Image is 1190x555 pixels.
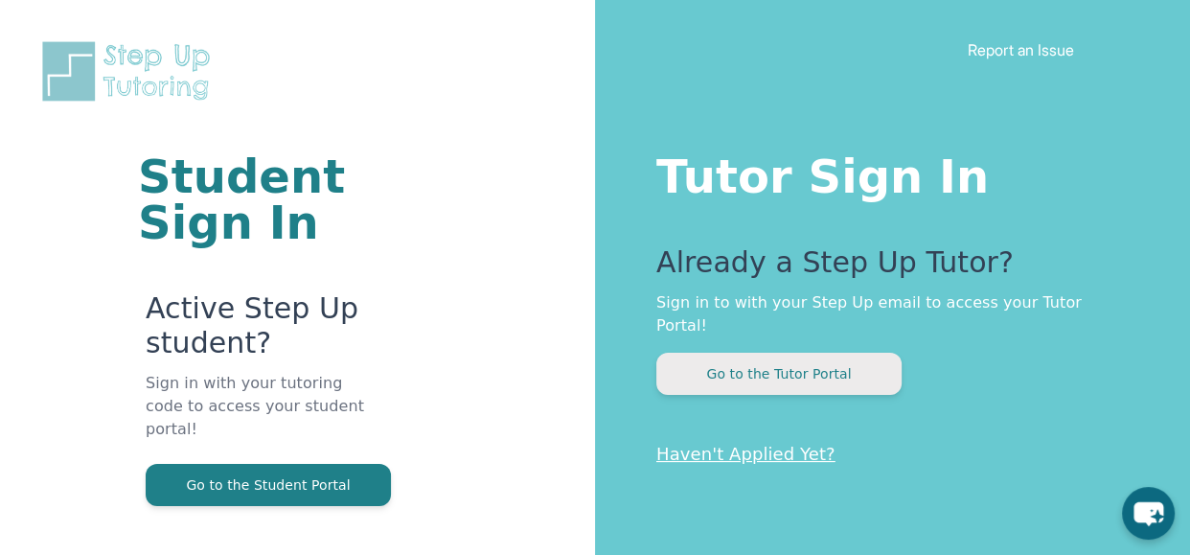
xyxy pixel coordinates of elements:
[656,146,1113,199] h1: Tutor Sign In
[38,38,222,104] img: Step Up Tutoring horizontal logo
[656,364,902,382] a: Go to the Tutor Portal
[146,464,391,506] button: Go to the Student Portal
[968,40,1074,59] a: Report an Issue
[146,291,365,372] p: Active Step Up student?
[656,353,902,395] button: Go to the Tutor Portal
[146,372,365,464] p: Sign in with your tutoring code to access your student portal!
[656,245,1113,291] p: Already a Step Up Tutor?
[138,153,365,245] h1: Student Sign In
[1122,487,1175,540] button: chat-button
[656,291,1113,337] p: Sign in to with your Step Up email to access your Tutor Portal!
[146,475,391,494] a: Go to the Student Portal
[656,444,835,464] a: Haven't Applied Yet?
